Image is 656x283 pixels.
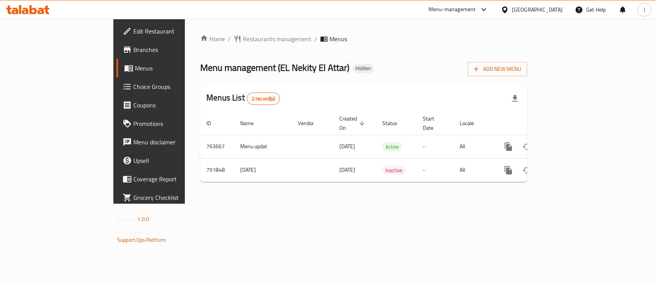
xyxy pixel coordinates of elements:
span: J [644,5,645,14]
a: Edit Restaurant [116,22,223,40]
a: Grocery Checklist [116,188,223,207]
a: Restaurants management [234,34,311,44]
button: Add New Menu [468,62,527,76]
span: ID [206,119,221,128]
div: Inactive [382,166,405,175]
span: Status [382,119,407,128]
span: Start Date [423,114,444,132]
span: Created On [339,114,367,132]
span: Menu management ( EL Nekity El Attar ) [200,59,349,76]
a: Promotions [116,114,223,133]
span: Grocery Checklist [133,193,217,202]
h2: Menus List [206,92,280,105]
span: Get support on: [117,227,153,237]
span: Menu disclaimer [133,137,217,147]
span: 1.0.0 [137,214,149,224]
td: All [453,135,493,158]
div: [GEOGRAPHIC_DATA] [512,5,563,14]
div: Export file [506,89,524,108]
th: Actions [493,112,579,135]
span: Coupons [133,100,217,110]
span: Choice Groups [133,82,217,91]
span: Restaurants management [243,34,311,44]
button: Change Status [518,161,536,179]
td: Menu updat [234,135,292,158]
span: Menus [329,34,347,44]
span: Edit Restaurant [133,27,217,36]
span: Locale [460,119,484,128]
button: Change Status [518,137,536,156]
button: more [499,137,518,156]
span: 2 record(s) [247,95,280,102]
a: Support.OpsPlatform [117,235,166,245]
td: - [417,135,453,158]
span: Branches [133,45,217,54]
td: [DATE] [234,158,292,182]
span: Version: [117,214,136,224]
div: Total records count [247,92,280,105]
a: Coupons [116,96,223,114]
a: Menu disclaimer [116,133,223,151]
span: [DATE] [339,141,355,151]
span: Upsell [133,156,217,165]
button: more [499,161,518,179]
span: Coverage Report [133,174,217,184]
td: All [453,158,493,182]
span: Inactive [382,166,405,175]
li: / [314,34,317,44]
a: Coverage Report [116,170,223,188]
span: Promotions [133,119,217,128]
a: Branches [116,40,223,59]
span: Name [240,119,264,128]
span: Menus [135,64,217,73]
a: Choice Groups [116,77,223,96]
span: [DATE] [339,165,355,175]
div: Hidden [352,64,374,73]
table: enhanced table [200,112,579,182]
li: / [228,34,231,44]
span: Vendor [298,119,324,128]
a: Menus [116,59,223,77]
span: Add New Menu [474,64,521,74]
a: Upsell [116,151,223,170]
td: - [417,158,453,182]
nav: breadcrumb [200,34,527,44]
div: Menu-management [428,5,476,14]
span: Active [382,142,402,151]
span: Hidden [352,65,374,72]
